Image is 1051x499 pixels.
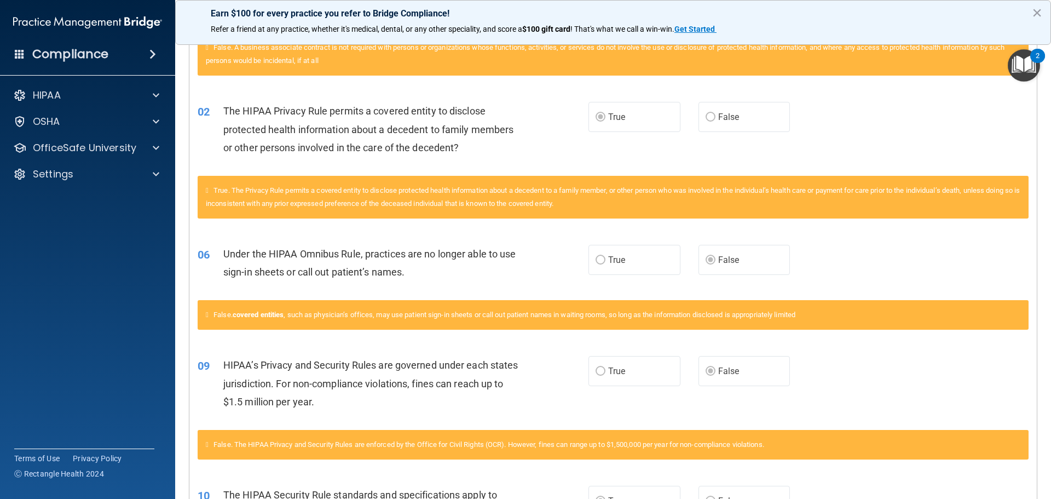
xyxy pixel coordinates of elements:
span: False [718,366,740,376]
span: Ⓒ Rectangle Health 2024 [14,468,104,479]
iframe: Drift Widget Chat Controller [862,421,1038,465]
strong: Get Started [674,25,715,33]
p: OSHA [33,115,60,128]
a: Get Started [674,25,717,33]
h4: Compliance [32,47,108,62]
span: ! That's what we call a win-win. [570,25,674,33]
span: True [608,112,625,122]
div: 2 [1036,56,1040,70]
input: False [706,368,715,376]
span: HIPAA’s Privacy and Security Rules are governed under each states jurisdiction. For non-complianc... [223,359,518,407]
span: True [608,366,625,376]
span: Refer a friend at any practice, whether it's medical, dental, or any other speciality, and score a [211,25,522,33]
p: OfficeSafe University [33,141,136,154]
button: Open Resource Center, 2 new notifications [1008,49,1040,82]
span: False. The HIPAA Privacy and Security Rules are enforced by the Office for Civil Rights (OCR). Ho... [213,440,764,449]
button: Close [1032,4,1042,21]
input: True [596,256,605,265]
span: The HIPAA Privacy Rule permits a covered entity to disclose protected health information about a ... [223,105,513,153]
a: Settings [13,168,159,181]
a: covered entities [233,311,284,319]
span: False [718,255,740,265]
a: OfficeSafe University [13,141,159,154]
img: PMB logo [13,12,162,33]
span: False. , such as physician’s offices, may use patient sign-in sheets or call out patient names in... [213,311,795,319]
p: Settings [33,168,73,181]
span: False [718,112,740,122]
input: False [706,113,715,122]
span: True. The Privacy Rule permits a covered entity to disclose protected health information about a ... [206,186,1020,208]
span: 09 [198,359,210,372]
input: True [596,368,605,376]
span: True [608,255,625,265]
a: HIPAA [13,89,159,102]
a: Privacy Policy [73,453,122,464]
span: Under the HIPAA Omnibus Rule, practices are no longer able to use sign-in sheets or call out pati... [223,248,516,278]
input: True [596,113,605,122]
a: OSHA [13,115,159,128]
p: Earn $100 for every practice you refer to Bridge Compliance! [211,8,1015,19]
p: HIPAA [33,89,61,102]
span: 02 [198,105,210,118]
strong: $100 gift card [522,25,570,33]
a: Terms of Use [14,453,60,464]
input: False [706,256,715,265]
span: 06 [198,248,210,261]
